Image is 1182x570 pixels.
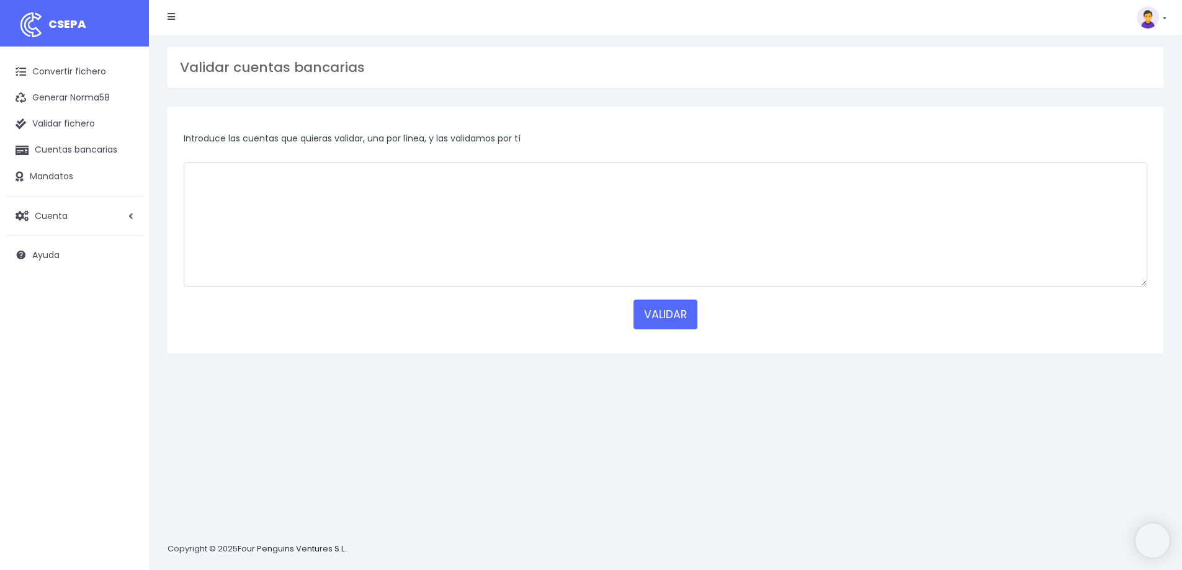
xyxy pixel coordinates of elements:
a: Mandatos [6,164,143,190]
button: VALIDAR [634,300,697,329]
span: Cuenta [35,209,68,221]
img: profile [1137,6,1159,29]
img: logo [16,9,47,40]
span: Ayuda [32,249,60,261]
h3: Validar cuentas bancarias [180,60,1151,76]
span: Introduce las cuentas que quieras validar, una por línea, y las validamos por tí [184,132,521,145]
span: CSEPA [48,16,86,32]
a: Four Penguins Ventures S.L. [238,543,346,554]
a: Convertir fichero [6,59,143,85]
a: Ayuda [6,242,143,268]
p: Copyright © 2025 . [168,543,348,556]
a: Cuentas bancarias [6,137,143,163]
a: Validar fichero [6,111,143,137]
a: Generar Norma58 [6,85,143,111]
a: Cuenta [6,203,143,229]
